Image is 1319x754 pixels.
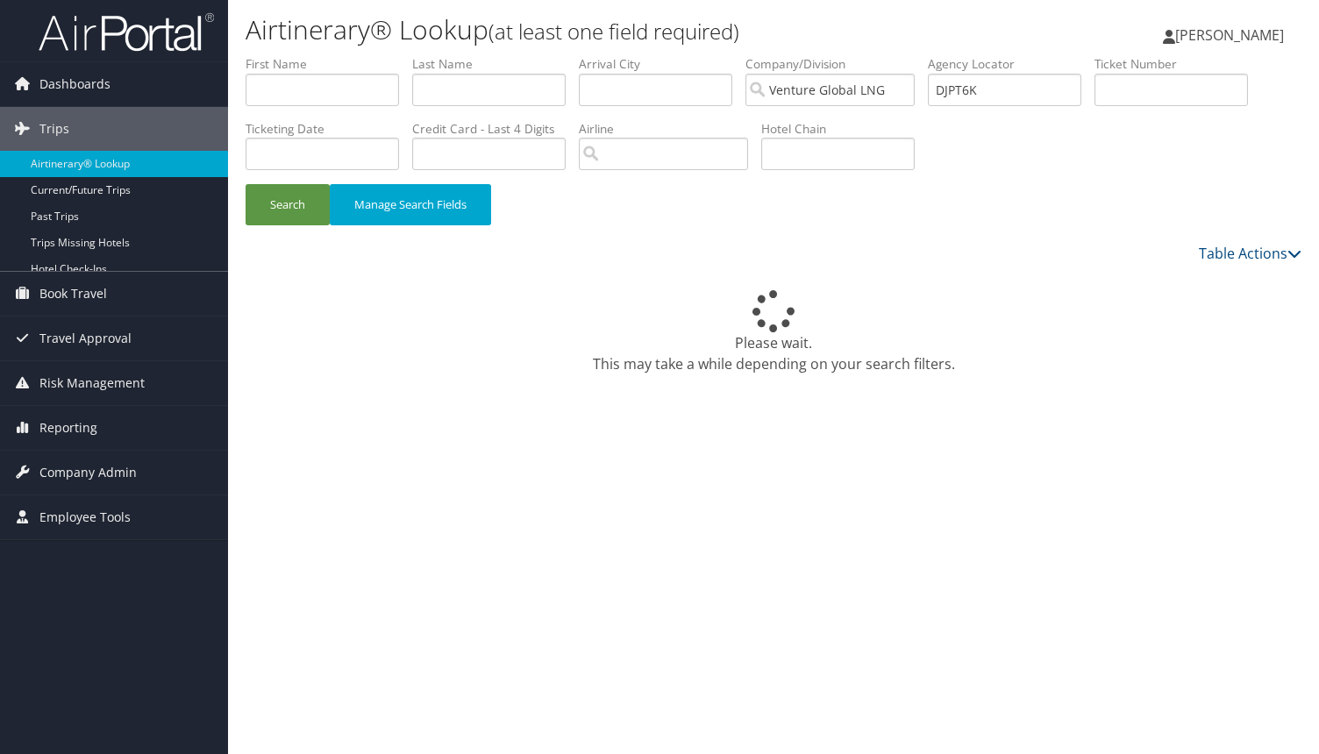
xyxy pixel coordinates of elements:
div: Please wait. This may take a while depending on your search filters. [246,290,1301,374]
label: Arrival City [579,55,745,73]
h1: Airtinerary® Lookup [246,11,950,48]
label: Credit Card - Last 4 Digits [412,120,579,138]
a: Table Actions [1199,244,1301,263]
small: (at least one field required) [488,17,739,46]
label: Ticket Number [1094,55,1261,73]
label: Ticketing Date [246,120,412,138]
button: Manage Search Fields [330,184,491,225]
span: Employee Tools [39,495,131,539]
span: Book Travel [39,272,107,316]
label: Hotel Chain [761,120,928,138]
label: Airline [579,120,761,138]
label: First Name [246,55,412,73]
img: airportal-logo.png [39,11,214,53]
span: Dashboards [39,62,111,106]
label: Company/Division [745,55,928,73]
span: Company Admin [39,451,137,494]
label: Agency Locator [928,55,1094,73]
span: Trips [39,107,69,151]
span: Travel Approval [39,317,132,360]
label: Last Name [412,55,579,73]
span: [PERSON_NAME] [1175,25,1284,45]
button: Search [246,184,330,225]
a: [PERSON_NAME] [1163,9,1301,61]
span: Reporting [39,406,97,450]
span: Risk Management [39,361,145,405]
